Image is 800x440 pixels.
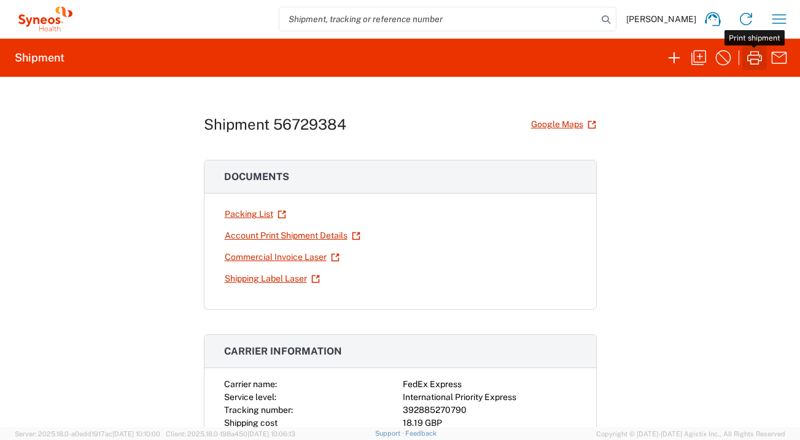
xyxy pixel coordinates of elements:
[224,405,293,415] span: Tracking number:
[403,391,577,404] div: International Priority Express
[204,116,346,133] h1: Shipment 56729384
[403,417,577,430] div: 18.19 GBP
[403,404,577,417] div: 392885270790
[15,50,64,65] h2: Shipment
[247,430,295,438] span: [DATE] 10:06:13
[224,418,278,428] span: Shipping cost
[596,428,785,439] span: Copyright © [DATE]-[DATE] Agistix Inc., All Rights Reserved
[626,14,696,25] span: [PERSON_NAME]
[375,430,406,437] a: Support
[224,268,320,289] a: Shipping Label Laser
[224,379,277,389] span: Carrier name:
[15,430,160,438] span: Server: 2025.18.0-a0edd1917ac
[279,7,597,31] input: Shipment, tracking or reference number
[224,171,289,183] span: Documents
[112,430,160,438] span: [DATE] 10:10:00
[405,430,437,437] a: Feedback
[224,225,361,246] a: Account Print Shipment Details
[224,246,340,268] a: Commercial Invoice Laser
[224,345,342,357] span: Carrier information
[224,203,287,225] a: Packing List
[166,430,295,438] span: Client: 2025.18.0-198a450
[224,392,276,402] span: Service level:
[530,114,597,135] a: Google Maps
[403,378,577,391] div: FedEx Express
